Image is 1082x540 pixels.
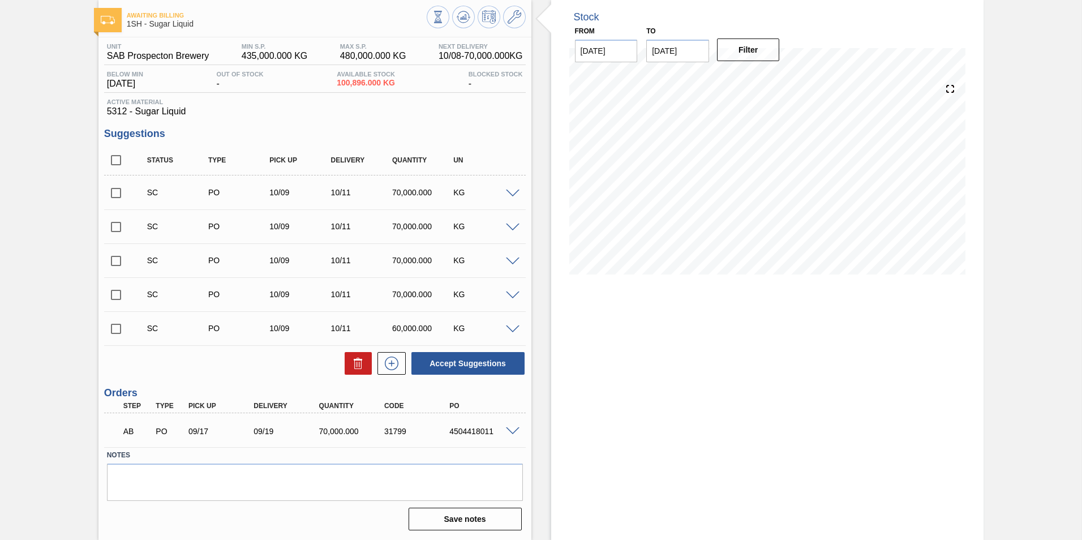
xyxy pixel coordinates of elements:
div: KG [450,324,519,333]
span: 1SH - Sugar Liquid [127,20,427,28]
div: Step [121,402,154,410]
div: PO [446,402,519,410]
div: 70,000.000 [389,290,458,299]
div: Status [144,156,213,164]
button: Stocks Overview [427,6,449,28]
div: 10/09/2025 [267,256,335,265]
div: Suggestion Created [144,290,213,299]
span: Awaiting Billing [127,12,427,19]
h3: Suggestions [104,128,526,140]
input: mm/dd/yyyy [575,40,638,62]
div: 70,000.000 [389,256,458,265]
div: - [214,71,267,89]
div: Purchase order [205,290,274,299]
div: Stock [574,11,599,23]
div: Purchase order [205,324,274,333]
div: KG [450,222,519,231]
label: to [646,27,655,35]
div: Accept Suggestions [406,351,526,376]
span: Next Delivery [439,43,523,50]
div: 10/09/2025 [267,290,335,299]
div: 31799 [381,427,454,436]
span: Out Of Stock [217,71,264,78]
div: 70,000.000 [316,427,389,436]
div: 10/11/2025 [328,324,397,333]
div: Purchase order [205,256,274,265]
div: 60,000.000 [389,324,458,333]
div: KG [450,256,519,265]
div: Pick up [267,156,335,164]
span: MAX S.P. [340,43,406,50]
span: [DATE] [107,79,143,89]
div: Suggestion Created [144,222,213,231]
span: Unit [107,43,209,50]
span: 100,896.000 KG [337,79,395,87]
div: Awaiting Billing [121,419,154,444]
div: 09/17/2025 [186,427,259,436]
div: 70,000.000 [389,188,458,197]
div: Delivery [251,402,324,410]
button: Schedule Inventory [478,6,500,28]
button: Filter [717,38,780,61]
div: 10/09/2025 [267,324,335,333]
div: - [466,71,526,89]
div: UN [450,156,519,164]
div: Purchase order [205,188,274,197]
div: KG [450,188,519,197]
button: Go to Master Data / General [503,6,526,28]
span: Available Stock [337,71,395,78]
button: Update Chart [452,6,475,28]
div: Suggestion Created [144,256,213,265]
button: Save notes [409,508,522,530]
span: MIN S.P. [242,43,308,50]
label: From [575,27,595,35]
div: Quantity [389,156,458,164]
img: Ícone [101,16,115,24]
div: Code [381,402,454,410]
div: Delete Suggestions [339,352,372,375]
div: 09/19/2025 [251,427,324,436]
div: Purchase order [153,427,187,436]
div: 10/11/2025 [328,256,397,265]
div: Quantity [316,402,389,410]
div: 10/11/2025 [328,188,397,197]
div: Type [153,402,187,410]
span: 435,000.000 KG [242,51,308,61]
div: KG [450,290,519,299]
span: Blocked Stock [469,71,523,78]
div: New suggestion [372,352,406,375]
div: 4504418011 [446,427,519,436]
div: 10/09/2025 [267,188,335,197]
h3: Orders [104,387,526,399]
span: Active Material [107,98,523,105]
label: Notes [107,447,523,464]
div: Type [205,156,274,164]
div: Purchase order [205,222,274,231]
div: 10/11/2025 [328,290,397,299]
p: AB [123,427,152,436]
div: Pick up [186,402,259,410]
div: Suggestion Created [144,188,213,197]
span: 10/08 - 70,000.000 KG [439,51,523,61]
span: Below Min [107,71,143,78]
div: Delivery [328,156,397,164]
div: 10/11/2025 [328,222,397,231]
div: 10/09/2025 [267,222,335,231]
div: 70,000.000 [389,222,458,231]
span: 480,000.000 KG [340,51,406,61]
span: 5312 - Sugar Liquid [107,106,523,117]
input: mm/dd/yyyy [646,40,709,62]
div: Suggestion Created [144,324,213,333]
span: SAB Prospecton Brewery [107,51,209,61]
button: Accept Suggestions [411,352,525,375]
